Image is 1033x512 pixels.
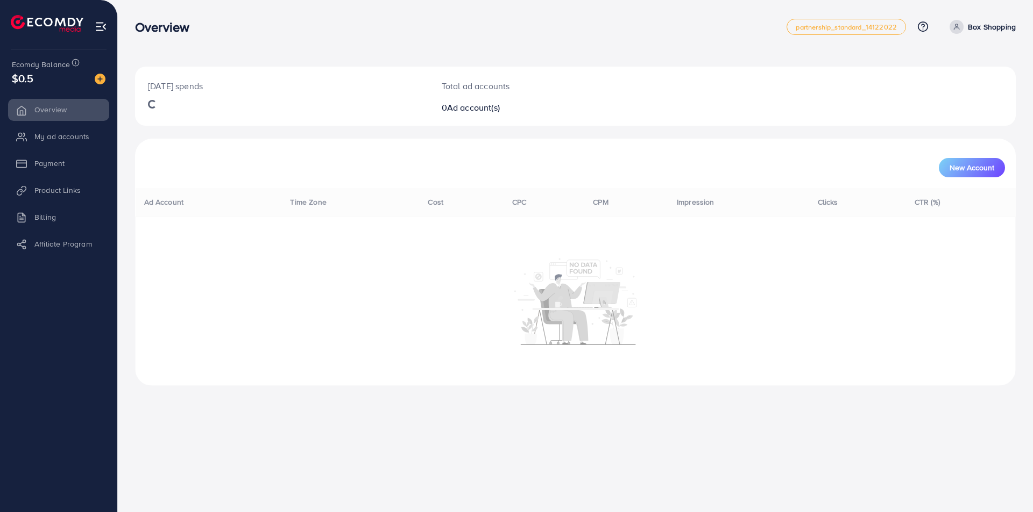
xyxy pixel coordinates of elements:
[12,70,34,86] span: $0.5
[787,19,906,35] a: partnership_standard_14122022
[148,80,416,92] p: [DATE] spends
[95,20,107,33] img: menu
[442,80,636,92] p: Total ad accounts
[135,19,198,35] h3: Overview
[796,24,897,31] span: partnership_standard_14122022
[968,20,1016,33] p: Box Shopping
[945,20,1016,34] a: Box Shopping
[12,59,70,70] span: Ecomdy Balance
[939,158,1005,177] button: New Account
[11,15,83,32] img: logo
[442,103,636,113] h2: 0
[95,74,105,84] img: image
[950,164,994,171] span: New Account
[447,102,500,113] span: Ad account(s)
